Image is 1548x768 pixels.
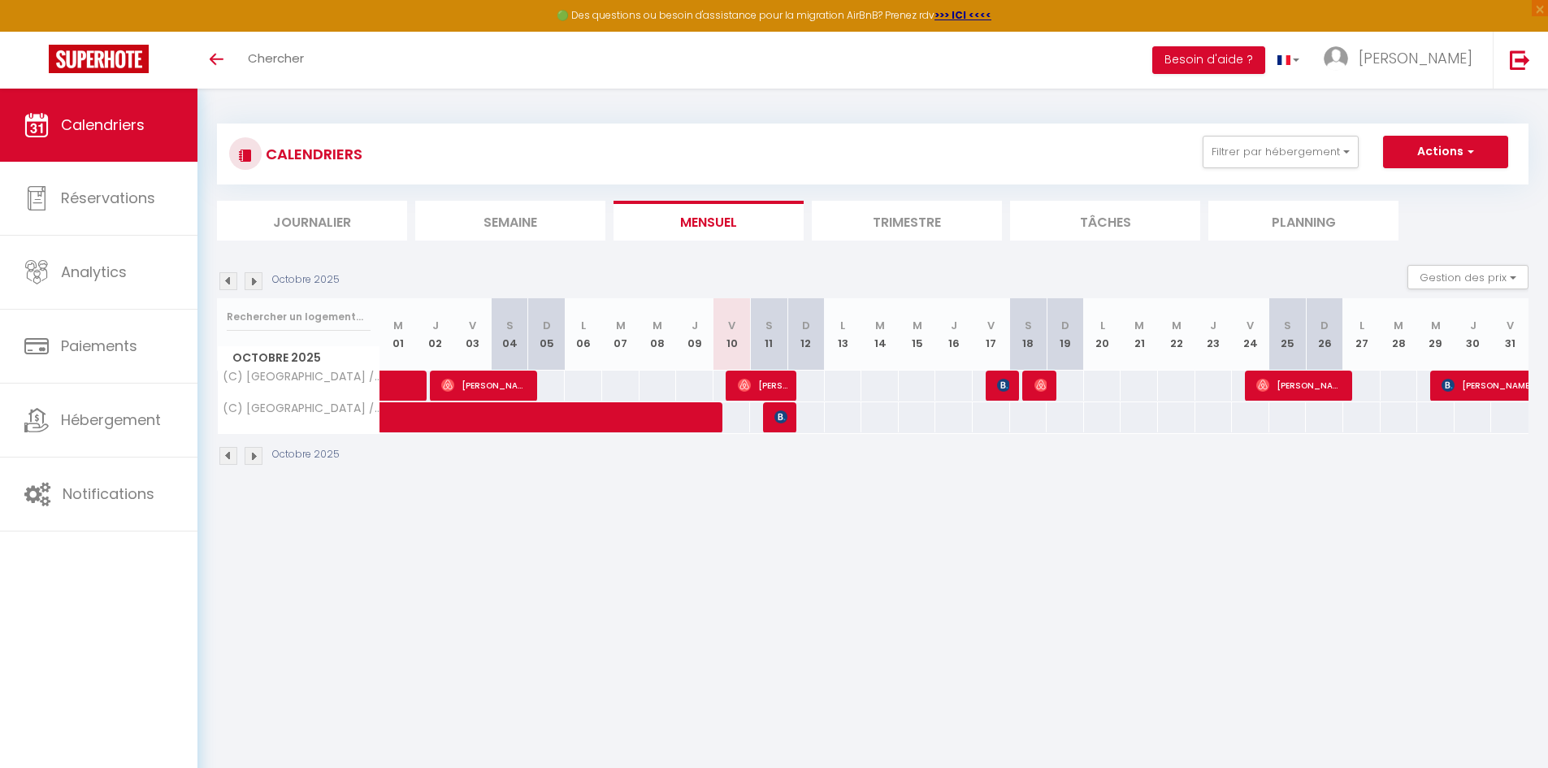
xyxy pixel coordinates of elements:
[262,136,362,172] h3: CALENDRIERS
[1256,370,1343,401] span: [PERSON_NAME]
[469,318,476,333] abbr: V
[1010,298,1047,371] th: 18
[899,298,936,371] th: 15
[1284,318,1291,333] abbr: S
[61,410,161,430] span: Hébergement
[1306,298,1343,371] th: 26
[63,484,154,504] span: Notifications
[934,8,991,22] a: >>> ICI <<<<
[1320,318,1329,333] abbr: D
[1431,318,1441,333] abbr: M
[1269,298,1307,371] th: 25
[581,318,586,333] abbr: L
[380,298,418,371] th: 01
[1359,48,1472,68] span: [PERSON_NAME]
[220,371,383,383] span: (C) [GEOGRAPHIC_DATA] / [PERSON_NAME] 2 / [MEDICAL_DATA]
[1061,318,1069,333] abbr: D
[1324,46,1348,71] img: ...
[61,188,155,208] span: Réservations
[640,298,677,371] th: 08
[1455,298,1492,371] th: 30
[61,336,137,356] span: Paiements
[765,318,773,333] abbr: S
[692,318,698,333] abbr: J
[951,318,957,333] abbr: J
[738,370,787,401] span: [PERSON_NAME]
[543,318,551,333] abbr: D
[616,318,626,333] abbr: M
[1172,318,1182,333] abbr: M
[997,370,1009,401] span: [PERSON_NAME]
[1247,318,1254,333] abbr: V
[454,298,492,371] th: 03
[987,318,995,333] abbr: V
[415,201,605,241] li: Semaine
[602,298,640,371] th: 07
[248,50,304,67] span: Chercher
[1084,298,1121,371] th: 20
[913,318,922,333] abbr: M
[217,201,407,241] li: Journalier
[61,115,145,135] span: Calendriers
[1381,298,1418,371] th: 28
[1195,298,1233,371] th: 23
[49,45,149,73] img: Super Booking
[1152,46,1265,74] button: Besoin d'aide ?
[1383,136,1508,168] button: Actions
[614,201,804,241] li: Mensuel
[973,298,1010,371] th: 17
[676,298,713,371] th: 09
[393,318,403,333] abbr: M
[802,318,810,333] abbr: D
[750,298,787,371] th: 11
[61,262,127,282] span: Analytics
[218,346,379,370] span: Octobre 2025
[1158,298,1195,371] th: 22
[1121,298,1158,371] th: 21
[653,318,662,333] abbr: M
[491,298,528,371] th: 04
[220,402,383,414] span: (C) [GEOGRAPHIC_DATA] / [PERSON_NAME] 1 / [MEDICAL_DATA]
[1407,265,1528,289] button: Gestion des prix
[1510,50,1530,70] img: logout
[417,298,454,371] th: 02
[840,318,845,333] abbr: L
[528,298,566,371] th: 05
[236,32,316,89] a: Chercher
[272,272,340,288] p: Octobre 2025
[1134,318,1144,333] abbr: M
[825,298,862,371] th: 13
[935,298,973,371] th: 16
[861,298,899,371] th: 14
[1100,318,1105,333] abbr: L
[1047,298,1084,371] th: 19
[1359,318,1364,333] abbr: L
[1203,136,1359,168] button: Filtrer par hébergement
[1034,370,1047,401] span: [PERSON_NAME]
[1343,298,1381,371] th: 27
[1312,32,1493,89] a: ... [PERSON_NAME]
[713,298,751,371] th: 10
[1210,318,1216,333] abbr: J
[506,318,514,333] abbr: S
[1491,298,1528,371] th: 31
[227,302,371,332] input: Rechercher un logement...
[1417,298,1455,371] th: 29
[787,298,825,371] th: 12
[1394,318,1403,333] abbr: M
[1010,201,1200,241] li: Tâches
[1470,318,1476,333] abbr: J
[565,298,602,371] th: 06
[1208,201,1398,241] li: Planning
[441,370,528,401] span: [PERSON_NAME]
[774,401,787,432] span: [PERSON_NAME]
[272,447,340,462] p: Octobre 2025
[432,318,439,333] abbr: J
[812,201,1002,241] li: Trimestre
[1025,318,1032,333] abbr: S
[1232,298,1269,371] th: 24
[728,318,735,333] abbr: V
[875,318,885,333] abbr: M
[1507,318,1514,333] abbr: V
